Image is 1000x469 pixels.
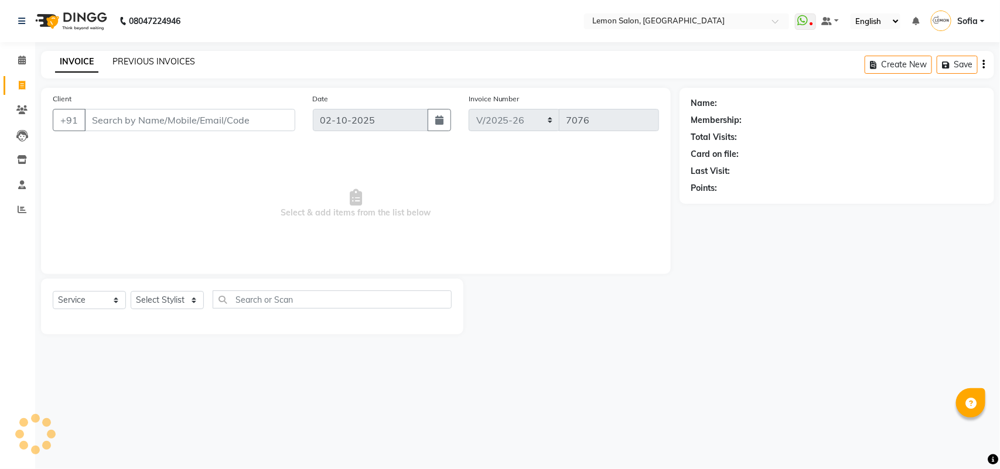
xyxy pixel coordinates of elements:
button: Create New [865,56,932,74]
img: Sofia [931,11,951,31]
div: Points: [691,182,718,194]
img: logo [30,5,110,37]
span: Select & add items from the list below [53,145,659,262]
div: Name: [691,97,718,109]
input: Search by Name/Mobile/Email/Code [84,109,295,131]
label: Date [313,94,329,104]
span: Sofia [957,15,978,28]
button: +91 [53,109,86,131]
b: 08047224946 [129,5,180,37]
div: Membership: [691,114,742,126]
div: Card on file: [691,148,739,160]
label: Client [53,94,71,104]
div: Total Visits: [691,131,738,143]
label: Invoice Number [469,94,520,104]
input: Search or Scan [213,290,452,309]
button: Save [937,56,978,74]
a: PREVIOUS INVOICES [112,56,195,67]
a: INVOICE [55,52,98,73]
div: Last Visit: [691,165,731,177]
